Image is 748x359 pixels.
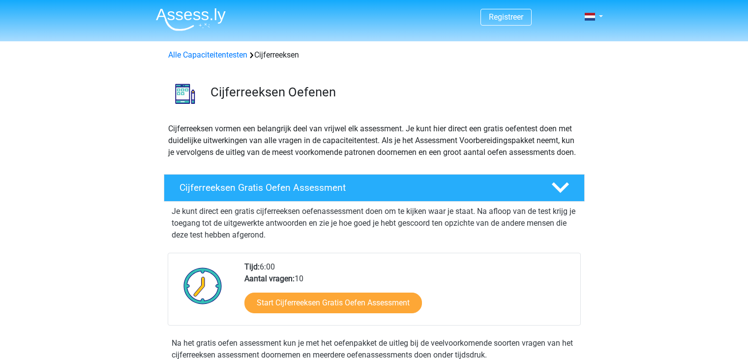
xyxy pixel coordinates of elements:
[244,274,295,283] b: Aantal vragen:
[164,73,206,115] img: cijferreeksen
[160,174,589,202] a: Cijferreeksen Gratis Oefen Assessment
[210,85,577,100] h3: Cijferreeksen Oefenen
[164,49,584,61] div: Cijferreeksen
[178,261,228,310] img: Klok
[168,50,247,60] a: Alle Capaciteitentesten
[244,262,260,271] b: Tijd:
[180,182,536,193] h4: Cijferreeksen Gratis Oefen Assessment
[489,12,523,22] a: Registreer
[244,293,422,313] a: Start Cijferreeksen Gratis Oefen Assessment
[172,206,577,241] p: Je kunt direct een gratis cijferreeksen oefenassessment doen om te kijken waar je staat. Na afloo...
[237,261,580,325] div: 6:00 10
[156,8,226,31] img: Assessly
[168,123,580,158] p: Cijferreeksen vormen een belangrijk deel van vrijwel elk assessment. Je kunt hier direct een grat...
